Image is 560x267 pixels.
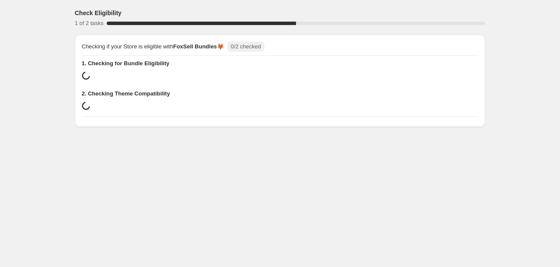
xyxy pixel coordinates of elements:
[82,59,478,68] span: 1. Checking for Bundle Eligibility
[75,9,121,17] h3: Check Eligibility
[82,42,224,51] span: Checking if your Store is eligible with 🦊
[231,43,261,50] span: 0/2 checked
[75,20,103,26] span: 1 of 2 tasks
[82,89,478,98] span: 2. Checking Theme Compatibility
[173,43,217,50] span: FoxSell Bundles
